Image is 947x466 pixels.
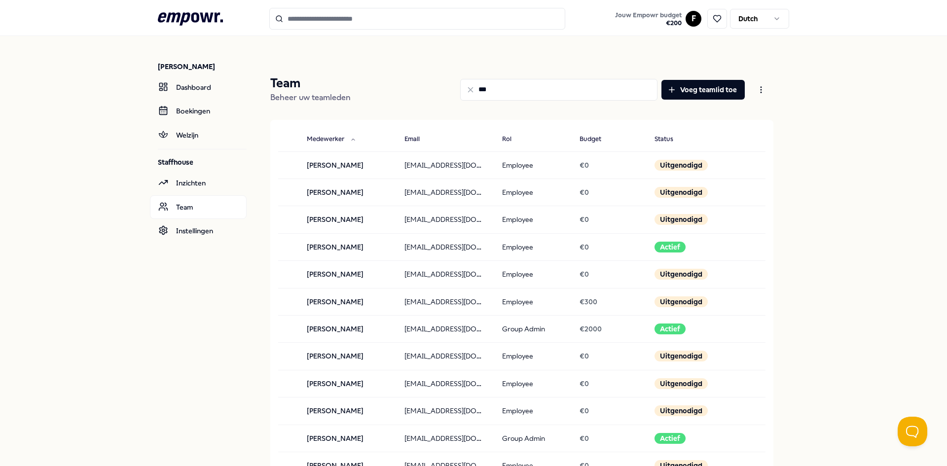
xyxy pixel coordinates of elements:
button: Jouw Empowr budget€200 [613,9,684,29]
button: Status [647,130,693,149]
td: Employee [494,206,572,233]
span: € 300 [580,298,597,306]
div: Uitgenodigd [655,378,708,389]
div: Actief [655,323,686,334]
span: € 0 [580,243,589,251]
span: € 0 [580,407,589,415]
div: Uitgenodigd [655,187,708,198]
span: € 0 [580,270,589,278]
span: Jouw Empowr budget [615,11,682,19]
td: [PERSON_NAME] [299,151,397,179]
button: Budget [572,130,621,149]
div: Uitgenodigd [655,269,708,280]
span: € 0 [580,215,589,223]
td: [EMAIL_ADDRESS][DOMAIN_NAME] [397,206,494,233]
a: Dashboard [150,75,247,99]
td: Employee [494,233,572,260]
a: Jouw Empowr budget€200 [611,8,686,29]
a: Team [150,195,247,219]
td: [PERSON_NAME] [299,370,397,397]
button: Medewerker [299,130,364,149]
td: [PERSON_NAME] [299,343,397,370]
button: Open menu [749,80,773,100]
td: [EMAIL_ADDRESS][DOMAIN_NAME] [397,233,494,260]
span: € 0 [580,161,589,169]
div: Actief [655,242,686,252]
td: Employee [494,261,572,288]
button: Rol [494,130,531,149]
td: Employee [494,288,572,315]
p: [PERSON_NAME] [158,62,247,72]
td: [EMAIL_ADDRESS][DOMAIN_NAME] [397,179,494,206]
td: Group Admin [494,315,572,342]
td: [PERSON_NAME] [299,288,397,315]
td: [EMAIL_ADDRESS][DOMAIN_NAME] [397,370,494,397]
span: € 0 [580,188,589,196]
td: [EMAIL_ADDRESS][DOMAIN_NAME] [397,288,494,315]
a: Welzijn [150,123,247,147]
span: € 2000 [580,325,602,333]
td: [EMAIL_ADDRESS][DOMAIN_NAME] [397,151,494,179]
td: [EMAIL_ADDRESS][DOMAIN_NAME] [397,315,494,342]
iframe: Help Scout Beacon - Open [898,417,927,446]
input: Search for products, categories or subcategories [269,8,565,30]
a: Boekingen [150,99,247,123]
div: Uitgenodigd [655,214,708,225]
div: Uitgenodigd [655,405,708,416]
td: [PERSON_NAME] [299,233,397,260]
td: Employee [494,343,572,370]
p: Team [270,75,351,91]
span: € 200 [615,19,682,27]
td: Employee [494,370,572,397]
button: F [686,11,701,27]
td: [PERSON_NAME] [299,179,397,206]
td: [PERSON_NAME] [299,261,397,288]
td: [PERSON_NAME] [299,397,397,425]
button: Email [397,130,439,149]
td: [EMAIL_ADDRESS][DOMAIN_NAME] [397,343,494,370]
a: Inzichten [150,171,247,195]
span: € 0 [580,380,589,388]
div: Uitgenodigd [655,351,708,361]
div: Uitgenodigd [655,296,708,307]
td: [EMAIL_ADDRESS][DOMAIN_NAME] [397,397,494,425]
span: € 0 [580,352,589,360]
td: [PERSON_NAME] [299,315,397,342]
td: [PERSON_NAME] [299,206,397,233]
td: [EMAIL_ADDRESS][DOMAIN_NAME] [397,261,494,288]
div: Uitgenodigd [655,160,708,171]
td: Employee [494,179,572,206]
a: Instellingen [150,219,247,243]
span: Beheer uw teamleden [270,93,351,102]
td: Employee [494,397,572,425]
p: Staffhouse [158,157,247,167]
button: Voeg teamlid toe [661,80,745,100]
td: Employee [494,151,572,179]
